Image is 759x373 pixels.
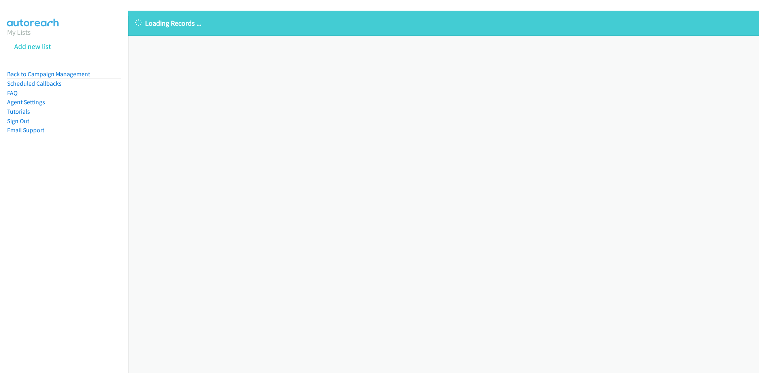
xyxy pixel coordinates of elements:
p: Loading Records ... [135,18,752,28]
a: Back to Campaign Management [7,70,90,78]
a: Scheduled Callbacks [7,80,62,87]
a: My Lists [7,28,31,37]
a: Agent Settings [7,98,45,106]
a: Add new list [14,42,51,51]
a: FAQ [7,89,17,97]
a: Sign Out [7,117,29,125]
a: Email Support [7,126,44,134]
a: Tutorials [7,108,30,115]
